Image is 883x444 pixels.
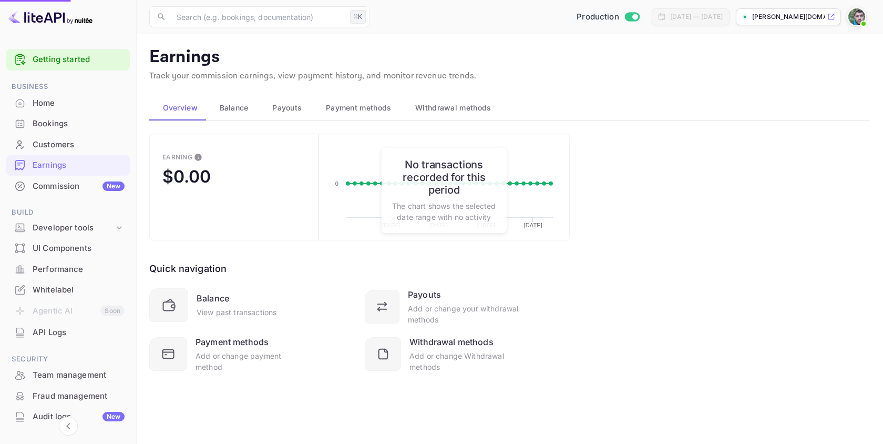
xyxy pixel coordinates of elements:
div: $0.00 [162,166,211,187]
div: Balance [197,292,229,305]
div: Audit logs [33,411,125,423]
div: Earning [162,153,192,161]
div: Earnings [6,155,130,176]
p: Earnings [149,47,870,68]
div: Team management [33,369,125,381]
div: UI Components [6,238,130,259]
a: Performance [6,259,130,279]
div: New [102,181,125,191]
div: UI Components [33,243,125,255]
div: Add or change payment method [196,350,304,372]
div: [DATE] — [DATE] [670,12,723,22]
a: Bookings [6,114,130,133]
div: API Logs [33,327,125,339]
img: LiteAPI logo [8,8,93,25]
span: Build [6,207,130,218]
div: Whitelabel [33,284,125,296]
div: Add or change Withdrawal methods [409,350,519,372]
div: Fraud management [33,390,125,402]
text: 0 [335,180,338,187]
div: View past transactions [197,307,276,318]
p: Track your commission earnings, view payment history, and monitor revenue trends. [149,70,870,83]
button: EarningThis is the amount of confirmed commission that will be paid to you on the next scheduled ... [149,134,319,240]
div: CommissionNew [6,176,130,197]
div: scrollable auto tabs example [149,95,870,120]
a: Getting started [33,54,125,66]
div: New [102,412,125,421]
div: Payment methods [196,336,269,348]
button: This is the amount of confirmed commission that will be paid to you on the next scheduled deposit [190,149,207,166]
span: Production [577,11,619,23]
div: Payouts [408,288,441,301]
div: Performance [33,264,125,276]
div: Add or change your withdrawal methods [408,303,519,325]
div: Customers [33,139,125,151]
span: Security [6,354,130,365]
div: Home [6,93,130,114]
a: UI Components [6,238,130,258]
div: Bookings [33,118,125,130]
text: [DATE] [524,222,542,228]
span: Balance [220,102,249,114]
a: Audit logsNew [6,407,130,426]
a: API Logs [6,322,130,342]
div: Switch to Sandbox mode [572,11,643,23]
div: Earnings [33,159,125,171]
button: Collapse navigation [59,417,78,436]
a: Fraud management [6,386,130,406]
div: Fraud management [6,386,130,407]
div: Audit logsNew [6,407,130,427]
span: Payment methods [326,102,392,114]
div: Performance [6,259,130,280]
div: Quick navigation [149,261,227,276]
span: Overview [163,102,198,114]
div: Customers [6,135,130,155]
img: Dermot Murphy [848,8,865,25]
div: ⌘K [350,10,366,24]
a: Customers [6,135,130,154]
div: Whitelabel [6,280,130,300]
div: Withdrawal methods [409,336,494,348]
h6: No transactions recorded for this period [392,158,496,196]
div: API Logs [6,322,130,343]
span: Business [6,81,130,93]
div: Home [33,97,125,109]
span: Withdrawal methods [415,102,491,114]
div: Bookings [6,114,130,134]
a: CommissionNew [6,176,130,196]
input: Search (e.g. bookings, documentation) [170,6,346,27]
a: Whitelabel [6,280,130,299]
span: Payouts [272,102,302,114]
p: The chart shows the selected date range with no activity [392,200,496,223]
div: Getting started [6,49,130,70]
div: Developer tools [6,219,130,237]
a: Team management [6,365,130,385]
div: Commission [33,180,125,193]
a: Earnings [6,155,130,175]
div: Team management [6,365,130,386]
p: [PERSON_NAME][DOMAIN_NAME]... [752,12,825,22]
a: Home [6,93,130,113]
div: Developer tools [33,222,114,234]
